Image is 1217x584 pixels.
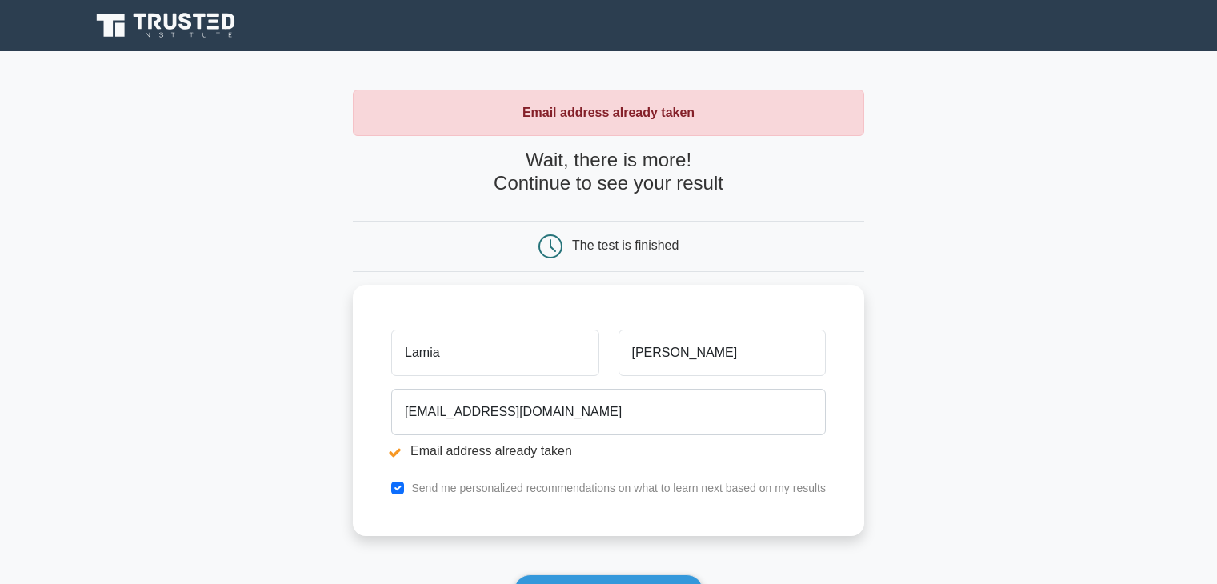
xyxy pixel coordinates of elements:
input: Last name [619,330,826,376]
div: The test is finished [572,238,679,252]
h4: Wait, there is more! Continue to see your result [353,149,864,195]
label: Send me personalized recommendations on what to learn next based on my results [411,482,826,494]
li: Email address already taken [391,442,826,461]
strong: Email address already taken [522,106,695,119]
input: Email [391,389,826,435]
input: First name [391,330,598,376]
